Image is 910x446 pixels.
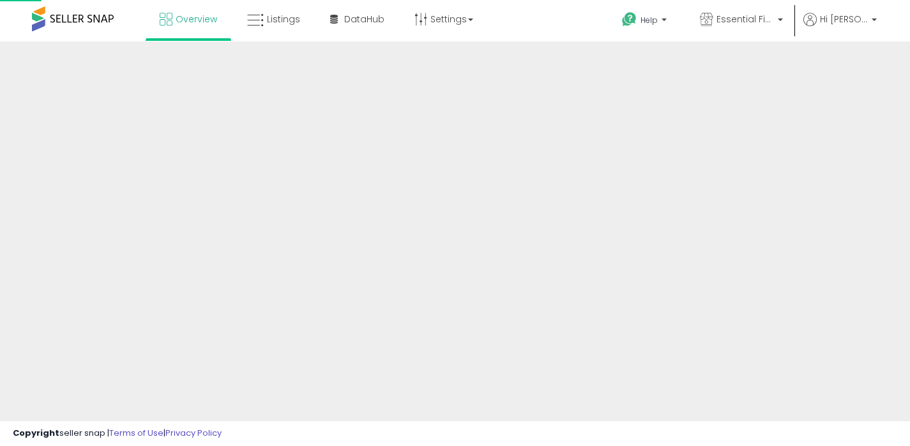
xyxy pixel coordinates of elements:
div: seller snap | | [13,427,222,440]
strong: Copyright [13,427,59,439]
a: Privacy Policy [165,427,222,439]
span: Listings [267,13,300,26]
span: Help [641,15,658,26]
span: Essential Finds, LLC [717,13,774,26]
span: Overview [176,13,217,26]
i: Get Help [621,11,637,27]
a: Help [612,2,679,41]
a: Hi [PERSON_NAME] [803,13,877,41]
span: DataHub [344,13,384,26]
span: Hi [PERSON_NAME] [820,13,868,26]
a: Terms of Use [109,427,163,439]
